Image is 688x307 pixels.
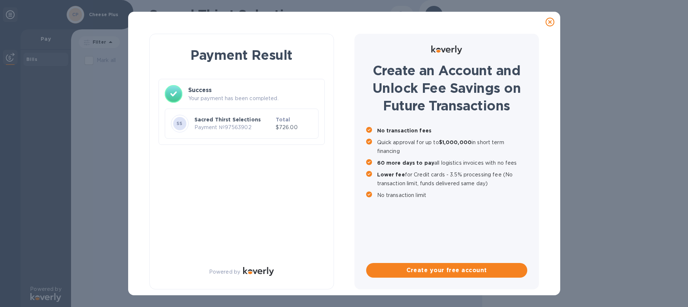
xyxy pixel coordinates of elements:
b: Total [276,117,290,123]
b: No transaction fees [377,128,432,134]
p: Powered by [209,268,240,276]
b: SS [176,121,183,126]
span: Create your free account [372,266,521,275]
p: Payment № 97563902 [194,124,273,131]
button: Create your free account [366,263,527,278]
p: Quick approval for up to in short term financing [377,138,527,156]
p: all logistics invoices with no fees [377,158,527,167]
p: No transaction limit [377,191,527,200]
h1: Payment Result [161,46,322,64]
h1: Create an Account and Unlock Fee Savings on Future Transactions [366,62,527,114]
img: Logo [243,267,274,276]
img: Logo [431,45,462,54]
b: $1,000,000 [439,139,472,145]
p: $726.00 [276,124,312,131]
p: Sacred Thirst Selections [194,116,273,123]
p: Your payment has been completed. [188,95,319,102]
b: Lower fee [377,172,405,178]
h3: Success [188,86,319,95]
b: 60 more days to pay [377,160,435,166]
p: for Credit cards - 3.5% processing fee (No transaction limit, funds delivered same day) [377,170,527,188]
